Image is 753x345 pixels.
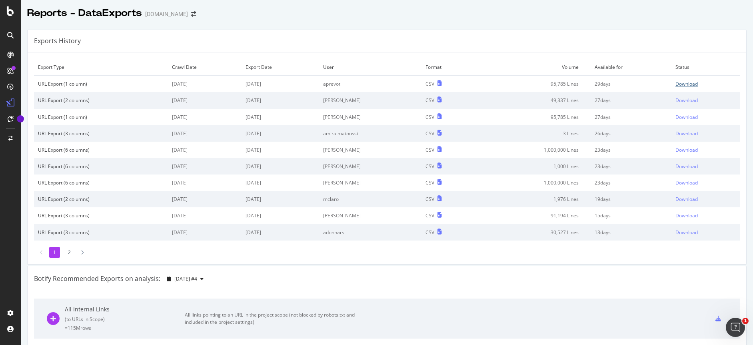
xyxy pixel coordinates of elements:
td: [DATE] [168,125,242,142]
td: amira.matoussi [319,125,421,142]
td: [DATE] [168,175,242,191]
div: Download [675,114,698,120]
td: adonnars [319,224,421,241]
td: [DATE] [168,142,242,158]
div: URL Export (3 columns) [38,229,164,236]
div: CSV [425,196,434,203]
td: Format [421,59,476,76]
div: Download [675,179,698,186]
td: 27 days [591,92,671,108]
div: csv-export [715,316,721,321]
td: Export Type [34,59,168,76]
div: CSV [425,212,434,219]
td: 3 Lines [476,125,591,142]
li: 2 [64,247,75,258]
a: Download [675,146,736,153]
td: [DATE] [242,92,319,108]
td: 13 days [591,224,671,241]
td: [DATE] [242,224,319,241]
a: Download [675,114,736,120]
td: 30,527 Lines [476,224,591,241]
td: [PERSON_NAME] [319,142,421,158]
td: [DATE] [242,142,319,158]
div: Download [675,229,698,236]
td: Export Date [242,59,319,76]
td: Available for [591,59,671,76]
div: [DOMAIN_NAME] [145,10,188,18]
td: aprevot [319,76,421,92]
td: [DATE] [242,76,319,92]
td: [DATE] [242,191,319,207]
td: [DATE] [168,224,242,241]
div: URL Export (3 columns) [38,130,164,137]
span: 1 [742,318,749,324]
a: Download [675,80,736,87]
td: 1,000,000 Lines [476,142,591,158]
td: 15 days [591,207,671,224]
div: URL Export (2 columns) [38,196,164,203]
div: Download [675,80,698,87]
td: 27 days [591,109,671,125]
div: URL Export (1 column) [38,114,164,120]
div: Tooltip anchor [17,115,24,122]
td: 23 days [591,158,671,175]
div: Exports History [34,36,81,46]
div: CSV [425,163,434,170]
div: Download [675,196,698,203]
div: CSV [425,229,434,236]
a: Download [675,212,736,219]
td: [PERSON_NAME] [319,175,421,191]
td: mclaro [319,191,421,207]
td: 23 days [591,175,671,191]
div: ( to URLs in Scope ) [65,316,185,323]
td: 23 days [591,142,671,158]
a: Download [675,196,736,203]
td: 95,785 Lines [476,109,591,125]
a: Download [675,130,736,137]
div: All links pointing to an URL in the project scope (not blocked by robots.txt and included in the ... [185,311,365,326]
td: 49,337 Lines [476,92,591,108]
td: User [319,59,421,76]
td: 91,194 Lines [476,207,591,224]
td: [DATE] [242,175,319,191]
div: URL Export (6 columns) [38,146,164,153]
td: [PERSON_NAME] [319,158,421,175]
div: URL Export (1 column) [38,80,164,87]
div: Botify Recommended Exports on analysis: [34,274,160,283]
td: 1,000,000 Lines [476,175,591,191]
div: URL Export (6 columns) [38,179,164,186]
td: 29 days [591,76,671,92]
a: Download [675,229,736,236]
td: [DATE] [168,191,242,207]
td: [PERSON_NAME] [319,207,421,224]
div: Download [675,146,698,153]
td: [DATE] [168,109,242,125]
a: Download [675,97,736,104]
td: 1,976 Lines [476,191,591,207]
div: Download [675,163,698,170]
td: [DATE] [242,109,319,125]
div: = 115M rows [65,325,185,331]
div: URL Export (2 columns) [38,97,164,104]
div: CSV [425,80,434,87]
td: [DATE] [242,125,319,142]
td: [DATE] [168,158,242,175]
button: [DATE] #4 [164,273,207,285]
td: 19 days [591,191,671,207]
td: Status [671,59,740,76]
td: [PERSON_NAME] [319,109,421,125]
div: URL Export (3 columns) [38,212,164,219]
td: 95,785 Lines [476,76,591,92]
div: Reports - DataExports [27,6,142,20]
td: [DATE] [168,92,242,108]
span: 2025 Oct. 2nd #4 [174,275,197,282]
td: [DATE] [168,76,242,92]
div: arrow-right-arrow-left [191,11,196,17]
div: Download [675,212,698,219]
td: [PERSON_NAME] [319,92,421,108]
div: All Internal Links [65,305,185,313]
td: 26 days [591,125,671,142]
td: Volume [476,59,591,76]
div: URL Export (6 columns) [38,163,164,170]
td: [DATE] [168,207,242,224]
